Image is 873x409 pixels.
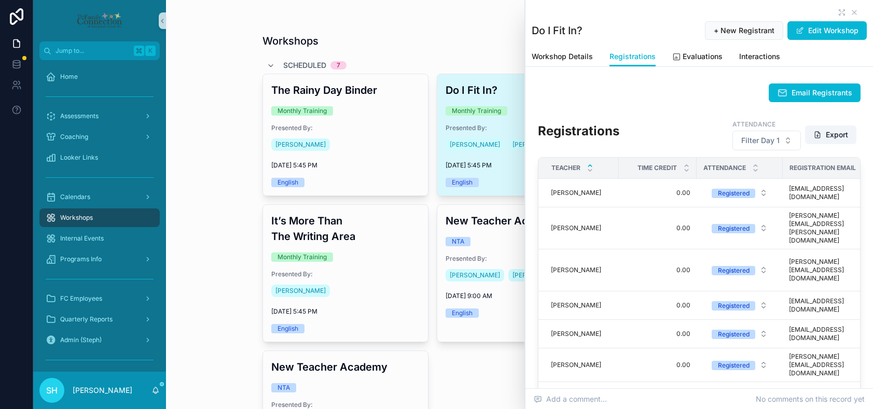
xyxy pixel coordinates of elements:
div: Monthly Training [278,252,327,262]
h3: It’s More Than The Writing Area [271,213,420,244]
span: Looker Links [60,153,98,162]
h1: Do I Fit In? [532,23,583,38]
div: English [278,324,298,333]
div: NTA [278,383,290,392]
span: Attendance [703,164,746,172]
span: Filter Day 1 [741,135,780,146]
div: English [452,308,473,318]
span: Presented By: [271,401,420,409]
a: Select Button [703,260,777,280]
div: Registered [718,266,750,275]
button: Select Button [703,261,776,279]
span: Workshops [60,214,93,222]
span: [PERSON_NAME] [450,140,500,149]
button: Export [805,125,856,144]
a: [PERSON_NAME] [271,285,330,297]
a: 0.00 [625,361,690,369]
label: Attendance [732,119,775,129]
a: [EMAIL_ADDRESS][DOMAIN_NAME] [789,297,869,314]
button: Select Button [703,296,776,315]
a: It’s More Than The Writing AreaMonthly TrainingPresented By:[PERSON_NAME][DATE] 5:45 PMEnglish [262,204,428,342]
button: Select Button [703,219,776,237]
button: Jump to...K [39,41,160,60]
span: [PERSON_NAME] [275,140,326,149]
span: Presented By: [271,270,420,278]
span: 0.00 [625,266,690,274]
div: English [452,178,473,187]
span: [DATE] 5:45 PM [446,161,594,170]
button: Select Button [703,184,776,202]
span: TEACHER [551,164,580,172]
span: FC Employees [60,294,102,303]
a: [PERSON_NAME] [446,138,504,151]
div: Registered [718,189,750,198]
a: Looker Links [39,148,160,167]
span: Add a comment... [534,394,607,404]
span: Calendars [60,193,90,201]
span: Admin (Steph) [60,336,102,344]
h3: New Teacher Academy [271,359,420,375]
button: + New Registrant [705,21,783,40]
span: Time Credit [638,164,677,172]
div: 7 [337,61,340,69]
a: 0.00 [625,330,690,338]
div: Registered [718,330,750,339]
a: FC Employees [39,289,160,308]
span: Evaluations [683,51,723,62]
a: [EMAIL_ADDRESS][DOMAIN_NAME] [789,185,869,201]
a: Workshops [39,208,160,227]
span: Registration Email [789,164,856,172]
span: 0.00 [625,189,690,197]
span: [PERSON_NAME][EMAIL_ADDRESS][PERSON_NAME][DOMAIN_NAME] [789,211,869,245]
span: [PERSON_NAME] [551,301,601,309]
div: Registered [718,224,750,233]
a: [PERSON_NAME] [508,269,567,281]
span: Coaching [60,133,88,141]
span: [PERSON_NAME] [551,266,601,274]
span: Quarterly Reports [60,315,113,323]
a: 0.00 [625,301,690,309]
a: Home [39,67,160,86]
a: [PERSON_NAME][EMAIL_ADDRESS][DOMAIN_NAME] [789,352,869,377]
a: Calendars [39,188,160,206]
span: Presented By: [446,124,594,132]
span: Interactions [739,51,780,62]
a: [PERSON_NAME] [551,330,613,338]
a: Select Button [703,355,777,375]
a: [PERSON_NAME] [551,189,613,197]
h2: Registrations [538,122,619,139]
span: [EMAIL_ADDRESS][DOMAIN_NAME] [789,326,869,342]
span: Email Registrants [792,88,852,98]
a: Workshop Details [532,47,593,68]
a: Coaching [39,128,160,146]
span: Workshop Details [532,51,593,62]
button: Email Registrants [769,83,861,102]
a: Quarterly Reports [39,310,160,329]
a: [PERSON_NAME][EMAIL_ADDRESS][DOMAIN_NAME] [789,258,869,283]
span: Programs Info [60,255,102,263]
button: Select Button [703,356,776,374]
span: [PERSON_NAME] [551,330,601,338]
a: [PERSON_NAME] [551,224,613,232]
a: Internal Events [39,229,160,248]
span: No comments on this record yet [756,394,865,404]
h1: Workshops [262,34,318,48]
span: Internal Events [60,234,104,243]
span: [PERSON_NAME] [512,140,563,149]
a: Assessments [39,107,160,125]
span: [PERSON_NAME] [275,287,326,295]
img: App logo [76,12,122,29]
p: [PERSON_NAME] [73,385,132,396]
button: Select Button [732,131,801,150]
div: Registered [718,361,750,370]
span: + New Registrant [714,25,774,36]
a: Programs Info [39,250,160,269]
